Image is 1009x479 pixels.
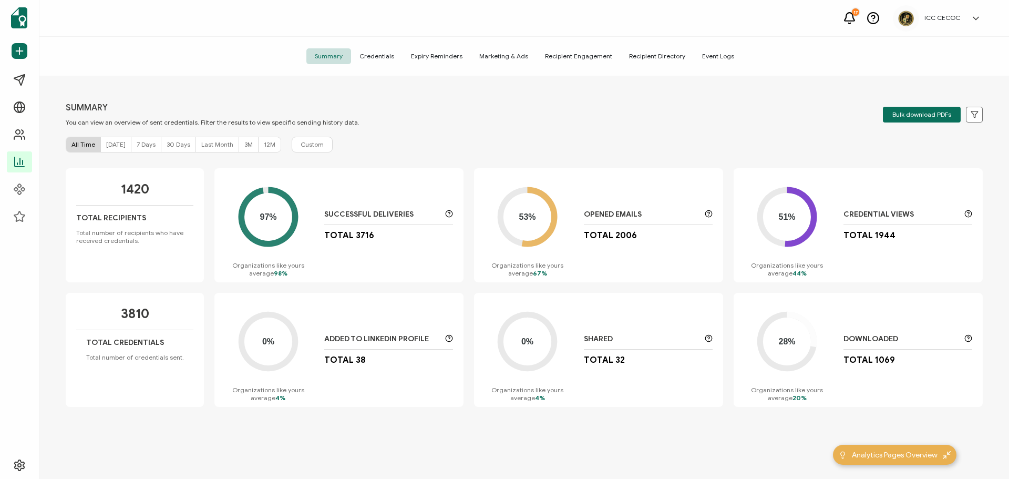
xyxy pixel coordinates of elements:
span: Expiry Reminders [403,48,471,64]
span: Summary [306,48,351,64]
span: 44% [792,269,807,277]
p: Organizations like yours average [744,386,830,402]
p: Organizations like yours average [225,261,311,277]
p: Total number of credentials sent. [86,353,184,361]
p: Downloaded [843,334,959,344]
p: Total Credentials [86,338,164,347]
p: Total 38 [324,355,366,365]
p: Total Recipients [76,213,146,222]
span: Analytics Pages Overview [852,450,938,461]
p: Successful Deliveries [324,210,440,219]
img: sertifier-logomark-colored.svg [11,7,27,28]
p: Organizations like yours average [744,261,830,277]
span: Recipient Directory [621,48,694,64]
span: 3M [244,140,253,148]
span: 4% [275,394,285,402]
p: Total 32 [584,355,625,365]
span: 67% [533,269,547,277]
span: Last Month [201,140,233,148]
p: Total 2006 [584,230,637,241]
span: 30 Days [167,140,190,148]
span: Event Logs [694,48,743,64]
span: Credentials [351,48,403,64]
span: 20% [792,394,807,402]
p: Organizations like yours average [485,386,571,402]
p: Opened Emails [584,210,699,219]
span: Recipient Engagement [537,48,621,64]
button: Bulk download PDFs [883,107,961,123]
p: 3810 [121,306,149,322]
img: minimize-icon.svg [943,451,951,459]
div: 17 [852,8,859,16]
h5: ICC CECOC [924,14,960,22]
p: Total number of recipients who have received credentials. [76,229,193,244]
span: 98% [274,269,287,277]
span: Custom [301,140,324,149]
p: Total 1944 [843,230,895,241]
button: Custom [292,137,333,152]
p: Credential Views [843,210,959,219]
span: 7 Days [137,140,156,148]
p: Shared [584,334,699,344]
span: Marketing & Ads [471,48,537,64]
span: 4% [535,394,545,402]
span: All Time [71,140,95,148]
p: Total 1069 [843,355,895,365]
p: Organizations like yours average [225,386,311,402]
img: 87846ae5-69ed-4ff3-9262-8e377dd013b4.png [898,11,914,26]
iframe: Chat Widget [956,429,1009,479]
p: 1420 [121,181,149,197]
p: Total 3716 [324,230,374,241]
p: Organizations like yours average [485,261,571,277]
p: You can view an overview of sent credentials. Filter the results to view specific sending history... [66,118,359,126]
p: SUMMARY [66,103,359,113]
span: [DATE] [106,140,126,148]
span: 12M [264,140,275,148]
span: Bulk download PDFs [892,111,951,118]
p: Added to LinkedIn Profile [324,334,440,344]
